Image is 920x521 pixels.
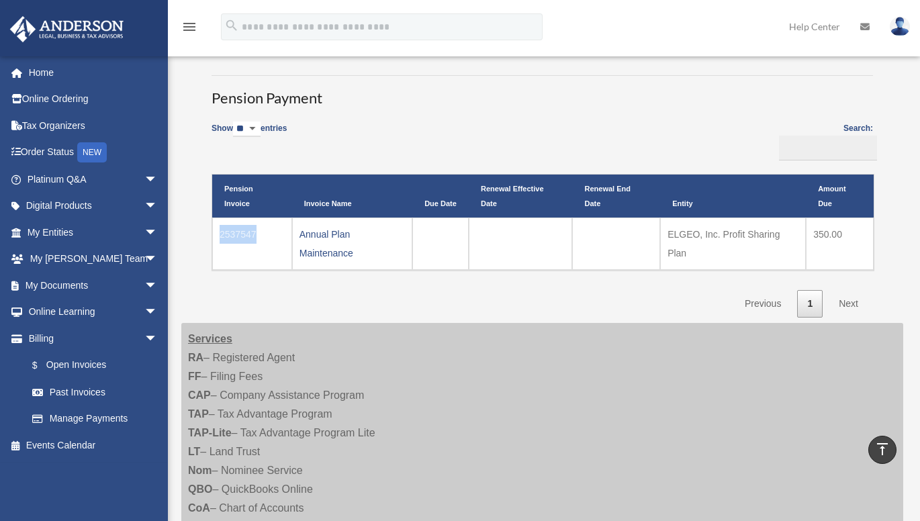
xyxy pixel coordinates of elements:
[9,112,178,139] a: Tax Organizers
[9,325,171,352] a: Billingarrow_drop_down
[212,122,287,150] label: Show entries
[9,299,178,326] a: Online Learningarrow_drop_down
[212,218,292,270] td: 2537547
[890,17,910,36] img: User Pic
[181,23,197,35] a: menu
[572,175,660,218] th: Renewal End Date: activate to sort column ascending
[144,193,171,220] span: arrow_drop_down
[735,290,791,318] a: Previous
[412,175,469,218] th: Due Date: activate to sort column ascending
[9,59,178,86] a: Home
[19,406,171,432] a: Manage Payments
[188,502,210,514] strong: CoA
[144,299,171,326] span: arrow_drop_down
[775,122,873,161] label: Search:
[188,427,232,438] strong: TAP-Lite
[779,136,877,161] input: Search:
[77,142,107,162] div: NEW
[9,432,178,459] a: Events Calendar
[797,290,823,318] a: 1
[469,175,572,218] th: Renewal Effective Date: activate to sort column ascending
[188,483,212,495] strong: QBO
[300,229,353,258] a: Annual Plan Maintenance
[40,357,46,374] span: $
[224,18,239,33] i: search
[829,290,868,318] a: Next
[212,75,873,109] h3: Pension Payment
[660,218,806,270] td: ELGEO, Inc. Profit Sharing Plan
[9,166,178,193] a: Platinum Q&Aarrow_drop_down
[188,446,200,457] strong: LT
[188,371,201,382] strong: FF
[292,175,412,218] th: Invoice Name: activate to sort column ascending
[188,465,212,476] strong: Nom
[9,193,178,220] a: Digital Productsarrow_drop_down
[144,325,171,352] span: arrow_drop_down
[188,333,232,344] strong: Services
[9,86,178,113] a: Online Ordering
[181,19,197,35] i: menu
[6,16,128,42] img: Anderson Advisors Platinum Portal
[233,122,261,137] select: Showentries
[9,219,178,246] a: My Entitiesarrow_drop_down
[868,436,896,464] a: vertical_align_top
[212,175,292,218] th: Pension Invoice: activate to sort column descending
[144,272,171,299] span: arrow_drop_down
[874,441,890,457] i: vertical_align_top
[9,246,178,273] a: My [PERSON_NAME] Teamarrow_drop_down
[19,352,165,379] a: $Open Invoices
[19,379,171,406] a: Past Invoices
[806,175,874,218] th: Amount Due: activate to sort column ascending
[188,408,209,420] strong: TAP
[188,389,211,401] strong: CAP
[188,352,203,363] strong: RA
[9,139,178,167] a: Order StatusNEW
[144,246,171,273] span: arrow_drop_down
[660,175,806,218] th: Entity: activate to sort column ascending
[144,166,171,193] span: arrow_drop_down
[806,218,874,270] td: 350.00
[9,272,178,299] a: My Documentsarrow_drop_down
[144,219,171,246] span: arrow_drop_down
